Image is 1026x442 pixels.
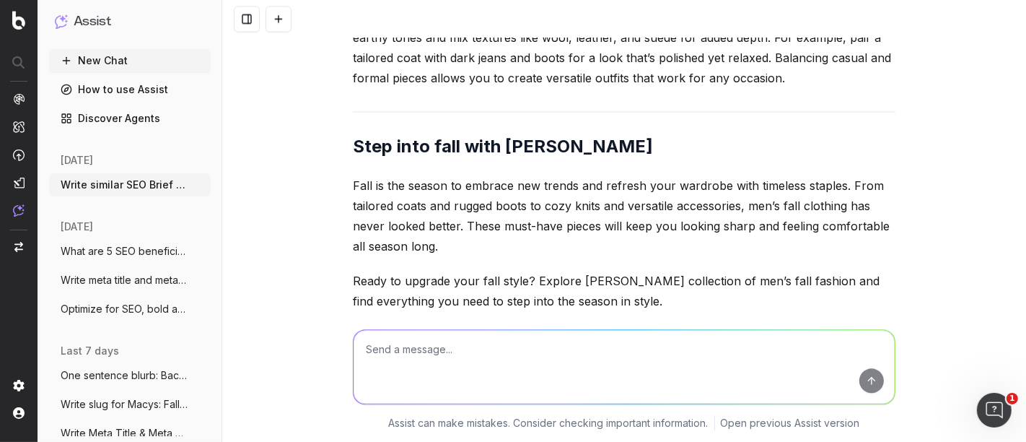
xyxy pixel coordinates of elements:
img: Intelligence [13,121,25,133]
img: Switch project [14,242,23,252]
button: Assist [55,12,205,32]
img: Studio [13,177,25,188]
button: Optimize for SEO, bold any changes made: [49,298,211,321]
h2: Step into fall with [PERSON_NAME] [353,135,895,158]
button: One sentence blurb: Back-to-School Morni [49,364,211,387]
p: Assist can make mistakes. Consider checking important information. [389,416,709,430]
span: 1 [1007,393,1018,404]
a: Discover Agents [49,107,211,130]
span: Write similar SEO Brief for SEO Briefs: [61,178,188,192]
a: How to use Assist [49,78,211,101]
iframe: Intercom live chat [977,393,1012,428]
p: Fall is the season to embrace new trends and refresh your wardrobe with timeless staples. From ta... [353,175,895,256]
button: What are 5 SEO beneficial blog post topi [49,240,211,263]
img: My account [13,407,25,419]
button: Write similar SEO Brief for SEO Briefs: [49,173,211,196]
span: [DATE] [61,220,93,234]
span: What are 5 SEO beneficial blog post topi [61,244,188,259]
span: last 7 days [61,344,119,358]
a: Open previous Assist version [721,416,860,430]
button: Write meta title and meta descrion for K [49,269,211,292]
h1: Assist [74,12,111,32]
img: Assist [13,204,25,217]
p: Ready to upgrade your fall style? Explore [PERSON_NAME] collection of men’s fall fashion and find... [353,271,895,311]
span: One sentence blurb: Back-to-School Morni [61,368,188,383]
img: Analytics [13,93,25,105]
span: Optimize for SEO, bold any changes made: [61,302,188,316]
span: Write meta title and meta descrion for K [61,273,188,287]
p: Fall fashion is all about creating outfits that feel effortless yet put-together. Stick to a pale... [353,7,895,88]
button: Write slug for Macys: Fall Entryway Deco [49,393,211,416]
img: Setting [13,380,25,391]
span: Write Meta Title & Meta Description for [61,426,188,441]
button: New Chat [49,49,211,72]
img: Botify logo [12,11,25,30]
span: Write slug for Macys: Fall Entryway Deco [61,397,188,412]
img: Assist [55,14,68,28]
span: [DATE] [61,153,93,168]
img: Activation [13,149,25,161]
